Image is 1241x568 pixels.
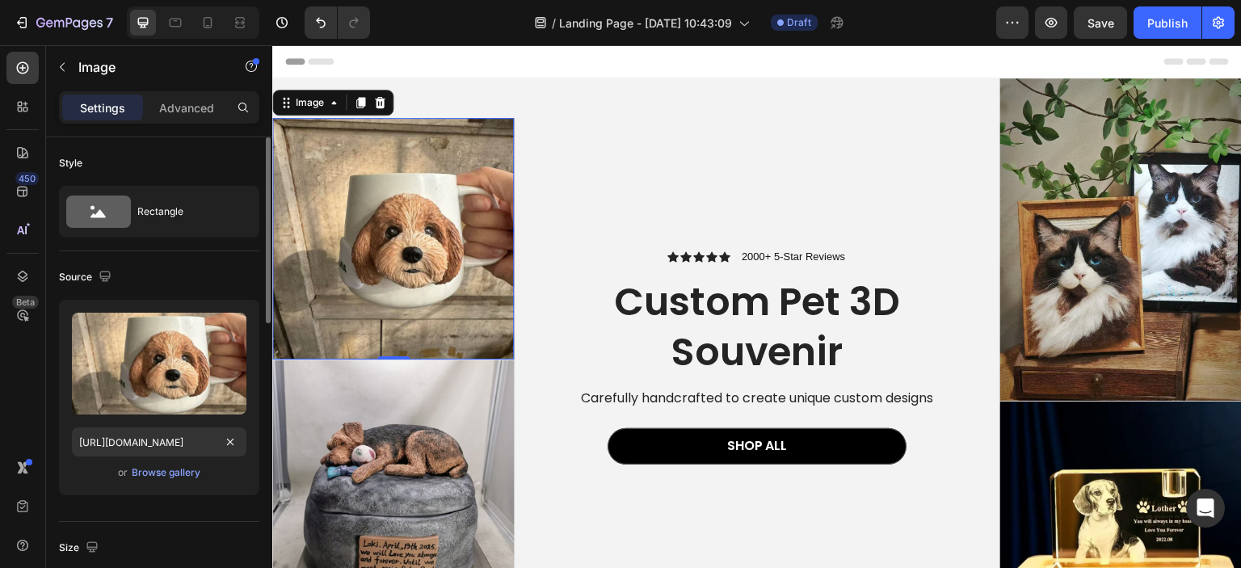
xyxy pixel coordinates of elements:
[255,230,715,334] h2: Custom Pet 3D Souvenir
[1186,489,1225,528] div: Open Intercom Messenger
[106,13,113,32] p: 7
[1134,6,1201,39] button: Publish
[59,156,82,170] div: Style
[132,465,200,480] div: Browse gallery
[455,393,515,410] p: SHOP ALL
[80,99,125,116] p: Settings
[15,172,39,185] div: 450
[72,427,246,457] input: https://example.com/image.jpg
[469,205,573,219] p: 2000+ 5-Star Reviews
[59,537,102,559] div: Size
[335,383,634,419] button: <p>SHOP ALL</p>
[1087,16,1114,30] span: Save
[78,57,216,77] p: Image
[137,193,236,230] div: Rectangle
[256,345,713,362] p: Carefully handcrafted to create unique custom designs
[1147,15,1188,32] div: Publish
[559,15,732,32] span: Landing Page - [DATE] 10:43:09
[6,6,120,39] button: 7
[12,296,39,309] div: Beta
[72,313,246,414] img: preview-image
[1074,6,1127,39] button: Save
[728,33,970,356] img: gempages_585290838297281181-bf5de354-7369-4c27-8677-ffab2f8c3f68.jpg
[552,15,556,32] span: /
[131,465,201,481] button: Browse gallery
[272,45,1241,568] iframe: Design area
[787,15,811,30] span: Draft
[305,6,370,39] div: Undo/Redo
[118,463,128,482] span: or
[159,99,214,116] p: Advanced
[59,267,115,288] div: Source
